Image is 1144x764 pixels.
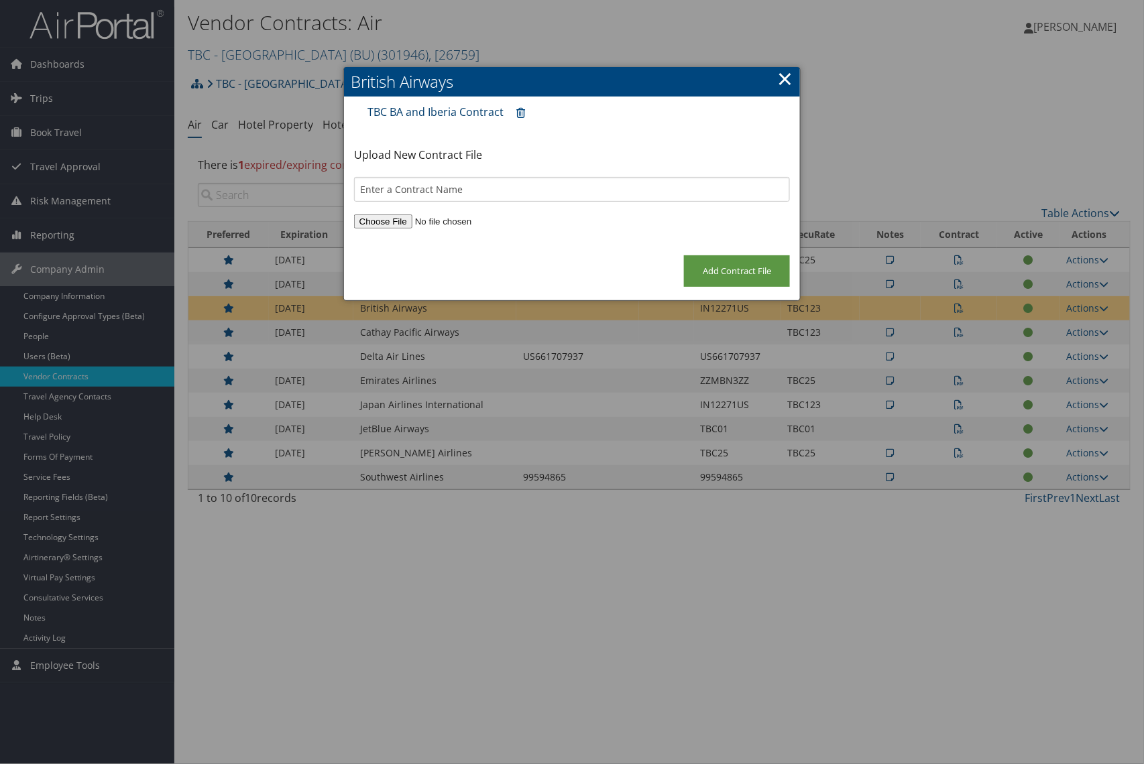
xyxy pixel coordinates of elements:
[684,255,790,287] input: Add Contract File
[344,67,800,97] h2: British Airways
[367,105,504,119] a: TBC BA and Iberia Contract
[354,177,790,202] input: Enter a Contract Name
[354,147,790,164] p: Upload New Contract File
[777,65,793,92] a: ×
[510,101,532,125] a: Remove contract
